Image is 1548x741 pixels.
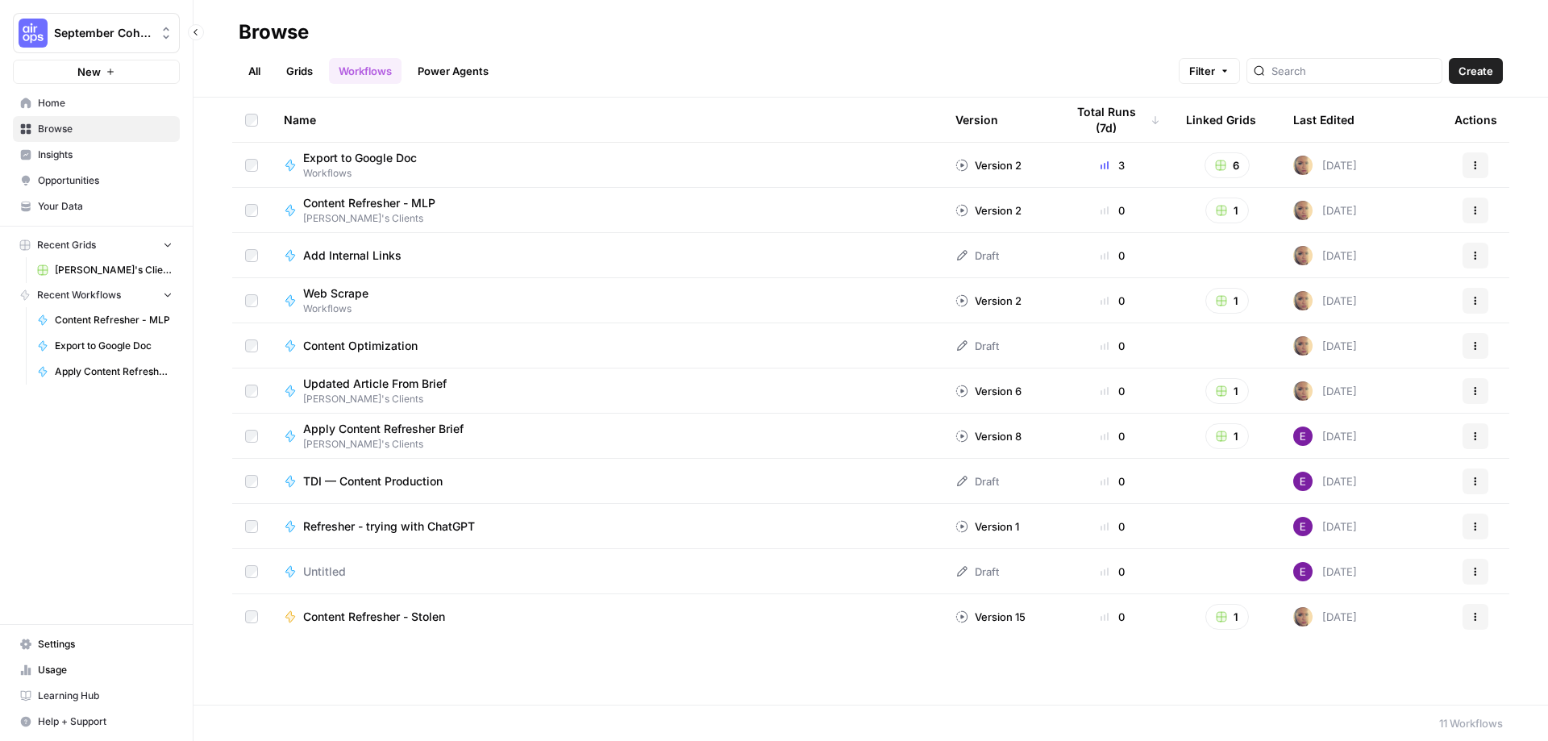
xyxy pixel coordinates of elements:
[1189,63,1215,79] span: Filter
[1293,98,1354,142] div: Last Edited
[1179,58,1240,84] button: Filter
[77,64,101,80] span: New
[1065,383,1160,399] div: 0
[303,437,476,452] span: [PERSON_NAME]'s Clients
[284,98,930,142] div: Name
[1065,202,1160,219] div: 0
[37,238,96,252] span: Recent Grids
[1293,156,1313,175] img: rpnue5gqhgwwz5ulzsshxcaclga5
[54,25,152,41] span: September Cohort
[284,195,930,226] a: Content Refresher - MLP[PERSON_NAME]'s Clients
[955,293,1022,309] div: Version 2
[1293,201,1357,220] div: [DATE]
[1205,198,1249,223] button: 1
[1293,427,1357,446] div: [DATE]
[1205,378,1249,404] button: 1
[1205,604,1249,630] button: 1
[13,13,180,53] button: Workspace: September Cohort
[38,96,173,110] span: Home
[19,19,48,48] img: September Cohort Logo
[38,173,173,188] span: Opportunities
[1293,246,1313,265] img: rpnue5gqhgwwz5ulzsshxcaclga5
[13,233,180,257] button: Recent Grids
[955,473,999,489] div: Draft
[38,714,173,729] span: Help + Support
[1205,288,1249,314] button: 1
[1449,58,1503,84] button: Create
[284,248,930,264] a: Add Internal Links
[239,58,270,84] a: All
[1293,156,1357,175] div: [DATE]
[303,166,430,181] span: Workflows
[1293,291,1313,310] img: rpnue5gqhgwwz5ulzsshxcaclga5
[13,194,180,219] a: Your Data
[1065,157,1160,173] div: 3
[1065,338,1160,354] div: 0
[955,157,1022,173] div: Version 2
[303,211,448,226] span: [PERSON_NAME]'s Clients
[955,428,1022,444] div: Version 8
[1065,98,1160,142] div: Total Runs (7d)
[303,302,381,316] span: Workflows
[284,150,930,181] a: Export to Google DocWorkflows
[30,333,180,359] a: Export to Google Doc
[1271,63,1435,79] input: Search
[13,631,180,657] a: Settings
[303,609,445,625] span: Content Refresher - Stolen
[1065,609,1160,625] div: 0
[955,564,999,580] div: Draft
[38,689,173,703] span: Learning Hub
[1293,291,1357,310] div: [DATE]
[303,473,443,489] span: TDI — Content Production
[1293,336,1357,356] div: [DATE]
[329,58,402,84] a: Workflows
[1293,381,1357,401] div: [DATE]
[239,19,309,45] div: Browse
[13,657,180,683] a: Usage
[284,285,930,316] a: Web ScrapeWorkflows
[955,202,1022,219] div: Version 2
[955,98,998,142] div: Version
[303,195,435,211] span: Content Refresher - MLP
[1439,715,1503,731] div: 11 Workflows
[55,339,173,353] span: Export to Google Doc
[13,683,180,709] a: Learning Hub
[277,58,322,84] a: Grids
[284,338,930,354] a: Content Optimization
[303,392,460,406] span: [PERSON_NAME]'s Clients
[1293,336,1313,356] img: rpnue5gqhgwwz5ulzsshxcaclga5
[13,60,180,84] button: New
[13,709,180,735] button: Help + Support
[55,364,173,379] span: Apply Content Refresher Brief
[303,421,464,437] span: Apply Content Refresher Brief
[37,288,121,302] span: Recent Workflows
[55,263,173,277] span: [PERSON_NAME]'s Clients - New Content
[1293,427,1313,446] img: 43kfmuemi38zyoc4usdy4i9w48nn
[13,90,180,116] a: Home
[1065,518,1160,535] div: 0
[1293,472,1313,491] img: 43kfmuemi38zyoc4usdy4i9w48nn
[1293,381,1313,401] img: rpnue5gqhgwwz5ulzsshxcaclga5
[284,609,930,625] a: Content Refresher - Stolen
[284,564,930,580] a: Untitled
[38,637,173,651] span: Settings
[1205,152,1250,178] button: 6
[1454,98,1497,142] div: Actions
[1293,201,1313,220] img: rpnue5gqhgwwz5ulzsshxcaclga5
[13,283,180,307] button: Recent Workflows
[1065,293,1160,309] div: 0
[955,609,1026,625] div: Version 15
[13,168,180,194] a: Opportunities
[30,307,180,333] a: Content Refresher - MLP
[13,116,180,142] a: Browse
[1065,564,1160,580] div: 0
[303,285,368,302] span: Web Scrape
[1065,428,1160,444] div: 0
[303,150,417,166] span: Export to Google Doc
[1459,63,1493,79] span: Create
[408,58,498,84] a: Power Agents
[303,564,346,580] span: Untitled
[38,663,173,677] span: Usage
[303,248,402,264] span: Add Internal Links
[1293,562,1313,581] img: 43kfmuemi38zyoc4usdy4i9w48nn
